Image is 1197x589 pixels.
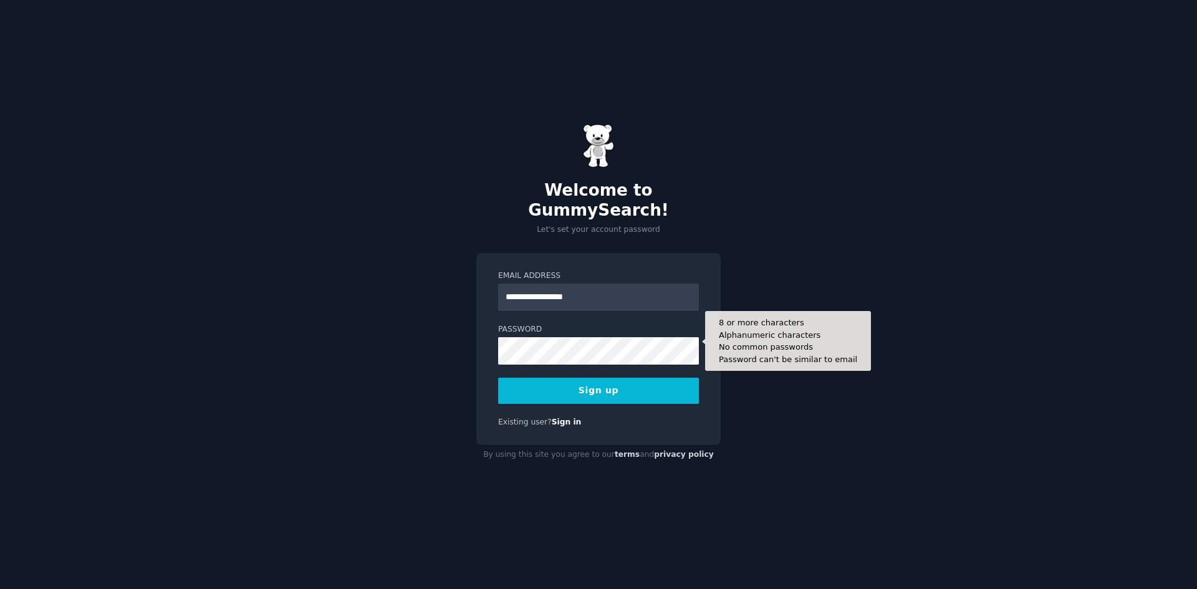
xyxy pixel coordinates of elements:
[498,378,699,404] button: Sign up
[476,181,721,220] h2: Welcome to GummySearch!
[498,271,699,282] label: Email Address
[583,124,614,168] img: Gummy Bear
[654,450,714,459] a: privacy policy
[476,224,721,236] p: Let's set your account password
[615,450,640,459] a: terms
[498,324,699,335] label: Password
[498,418,552,426] span: Existing user?
[476,445,721,465] div: By using this site you agree to our and
[552,418,582,426] a: Sign in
